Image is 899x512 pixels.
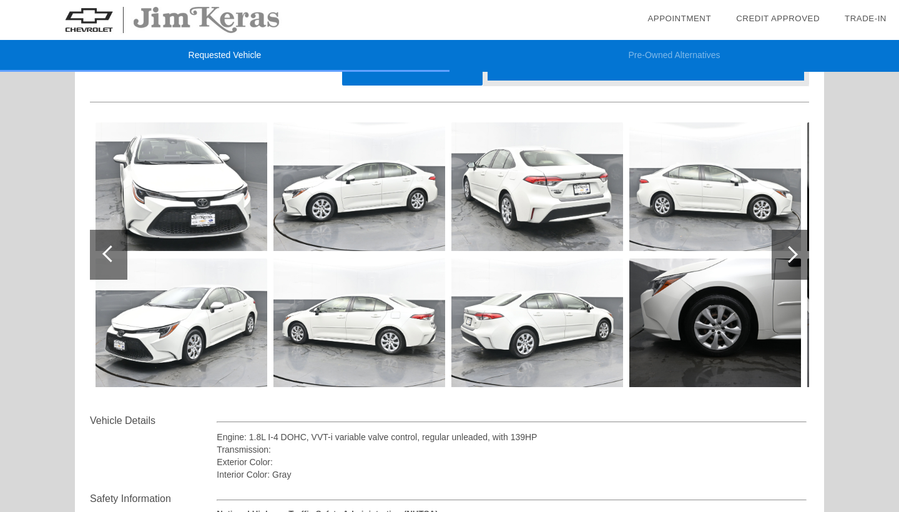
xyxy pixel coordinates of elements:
[217,456,807,468] div: Exterior Color:
[629,258,801,387] img: 9.jpg
[629,122,801,251] img: 8.jpg
[273,122,445,251] img: 4.jpg
[647,14,711,23] a: Appointment
[96,122,267,251] img: 2.jpg
[90,491,217,506] div: Safety Information
[90,413,217,428] div: Vehicle Details
[736,14,820,23] a: Credit Approved
[273,258,445,387] img: 5.jpg
[96,258,267,387] img: 3.jpg
[217,468,807,481] div: Interior Color: Gray
[451,258,623,387] img: 7.jpg
[217,431,807,443] div: Engine: 1.8L I-4 DOHC, VVT-i variable valve control, regular unleaded, with 139HP
[449,40,899,72] li: Pre-Owned Alternatives
[451,122,623,251] img: 6.jpg
[217,443,807,456] div: Transmission:
[845,14,887,23] a: Trade-In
